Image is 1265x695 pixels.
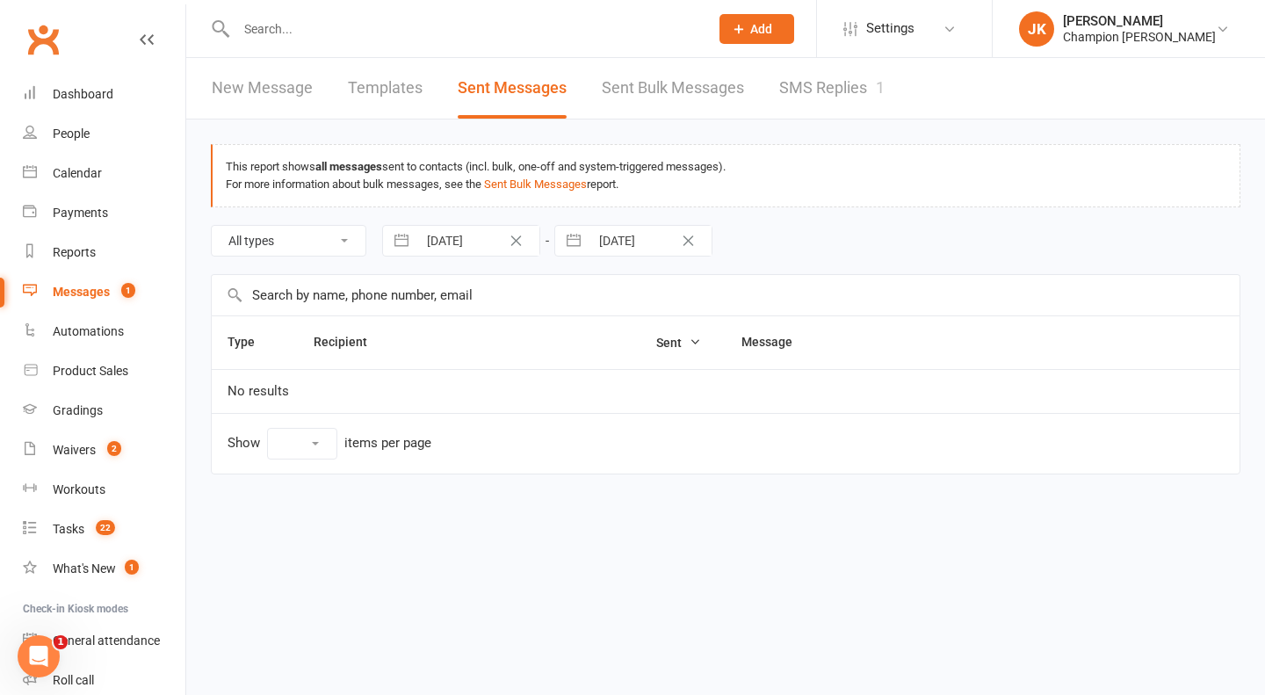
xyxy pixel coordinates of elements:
[53,245,96,259] div: Reports
[53,364,128,378] div: Product Sales
[501,230,531,251] button: Clear Date
[23,75,185,114] a: Dashboard
[23,351,185,391] a: Product Sales
[602,58,744,119] a: Sent Bulk Messages
[96,520,115,535] span: 22
[53,482,105,496] div: Workouts
[1063,29,1216,45] div: Champion [PERSON_NAME]
[53,285,110,299] div: Messages
[417,226,539,256] input: From
[53,443,96,457] div: Waivers
[23,233,185,272] a: Reports
[121,283,135,298] span: 1
[23,272,185,312] a: Messages 1
[1019,11,1054,47] div: JK
[226,158,1226,176] div: This report shows sent to contacts (incl. bulk, one-off and system-triggered messages).
[458,58,567,119] a: Sent Messages
[23,549,185,589] a: What's New1
[231,17,697,41] input: Search...
[53,633,160,648] div: General attendance
[23,154,185,193] a: Calendar
[53,87,113,101] div: Dashboard
[53,561,116,576] div: What's New
[23,312,185,351] a: Automations
[21,18,65,62] a: Clubworx
[212,58,313,119] a: New Message
[344,436,431,451] div: items per page
[866,9,914,48] span: Settings
[23,431,185,470] a: Waivers 2
[484,177,587,191] a: Sent Bulk Messages
[23,510,185,549] a: Tasks 22
[226,176,1226,193] div: For more information about bulk messages, see the report.
[719,14,794,44] button: Add
[673,230,704,251] button: Clear Date
[53,522,84,536] div: Tasks
[656,336,701,350] span: Sent
[23,621,185,661] a: General attendance kiosk mode
[298,316,640,369] th: Recipient
[107,441,121,456] span: 2
[53,324,124,338] div: Automations
[1063,13,1216,29] div: [PERSON_NAME]
[53,403,103,417] div: Gradings
[54,635,68,649] span: 1
[18,635,60,677] iframe: Intercom live chat
[23,470,185,510] a: Workouts
[23,391,185,431] a: Gradings
[589,226,712,256] input: To
[212,316,298,369] th: Type
[23,193,185,233] a: Payments
[53,206,108,220] div: Payments
[876,78,885,97] div: 1
[53,127,90,141] div: People
[212,275,1240,315] input: Search by name, phone number, email
[125,560,139,575] span: 1
[726,316,1154,369] th: Message
[315,160,382,173] strong: all messages
[212,369,1240,413] td: No results
[750,22,772,36] span: Add
[348,58,423,119] a: Templates
[656,332,701,353] button: Sent
[779,58,885,119] a: SMS Replies1
[53,673,94,687] div: Roll call
[23,114,185,154] a: People
[228,428,431,460] div: Show
[53,166,102,180] div: Calendar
